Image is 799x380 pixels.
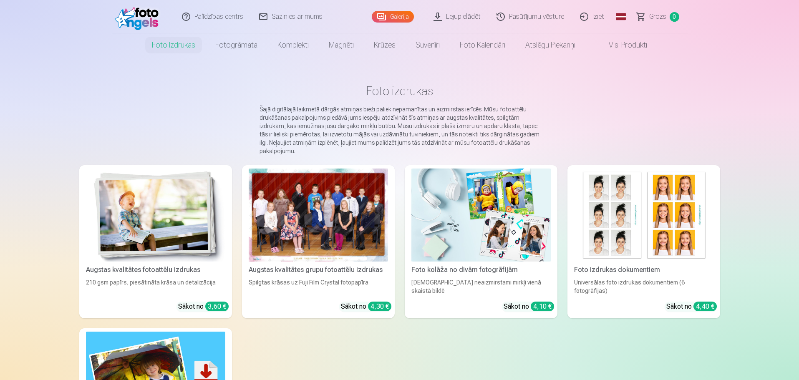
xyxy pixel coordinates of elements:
a: Krūzes [364,33,406,57]
div: Sākot no [178,302,229,312]
a: Komplekti [267,33,319,57]
img: Augstas kvalitātes fotoattēlu izdrukas [86,169,225,262]
a: Foto izdrukas dokumentiemFoto izdrukas dokumentiemUniversālas foto izdrukas dokumentiem (6 fotogr... [567,165,720,318]
div: 210 gsm papīrs, piesātināta krāsa un detalizācija [83,278,229,295]
div: Spilgtas krāsas uz Fuji Film Crystal fotopapīra [245,278,391,295]
div: Foto izdrukas dokumentiem [571,265,717,275]
a: Foto izdrukas [142,33,205,57]
span: Grozs [649,12,666,22]
p: Šajā digitālajā laikmetā dārgās atmiņas bieži paliek nepamanītas un aizmirstas ierīcēs. Mūsu foto... [260,105,540,155]
a: Fotogrāmata [205,33,267,57]
a: Visi produkti [585,33,657,57]
div: [DEMOGRAPHIC_DATA] neaizmirstami mirkļi vienā skaistā bildē [408,278,554,295]
a: Galerija [372,11,414,23]
a: Atslēgu piekariņi [515,33,585,57]
a: Augstas kvalitātes grupu fotoattēlu izdrukasSpilgtas krāsas uz Fuji Film Crystal fotopapīraSākot ... [242,165,395,318]
h1: Foto izdrukas [86,83,713,98]
a: Foto kolāža no divām fotogrāfijāmFoto kolāža no divām fotogrāfijām[DEMOGRAPHIC_DATA] neaizmirstam... [405,165,557,318]
div: Foto kolāža no divām fotogrāfijām [408,265,554,275]
img: Foto kolāža no divām fotogrāfijām [411,169,551,262]
div: 4,40 € [693,302,717,311]
div: Augstas kvalitātes grupu fotoattēlu izdrukas [245,265,391,275]
div: Sākot no [504,302,554,312]
div: 4,10 € [531,302,554,311]
a: Augstas kvalitātes fotoattēlu izdrukasAugstas kvalitātes fotoattēlu izdrukas210 gsm papīrs, piesā... [79,165,232,318]
div: 3,60 € [205,302,229,311]
a: Magnēti [319,33,364,57]
a: Suvenīri [406,33,450,57]
img: Foto izdrukas dokumentiem [574,169,713,262]
img: /fa1 [115,3,163,30]
a: Foto kalendāri [450,33,515,57]
div: Sākot no [341,302,391,312]
span: 0 [670,12,679,22]
div: Sākot no [666,302,717,312]
div: 4,30 € [368,302,391,311]
div: Augstas kvalitātes fotoattēlu izdrukas [83,265,229,275]
div: Universālas foto izdrukas dokumentiem (6 fotogrāfijas) [571,278,717,295]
